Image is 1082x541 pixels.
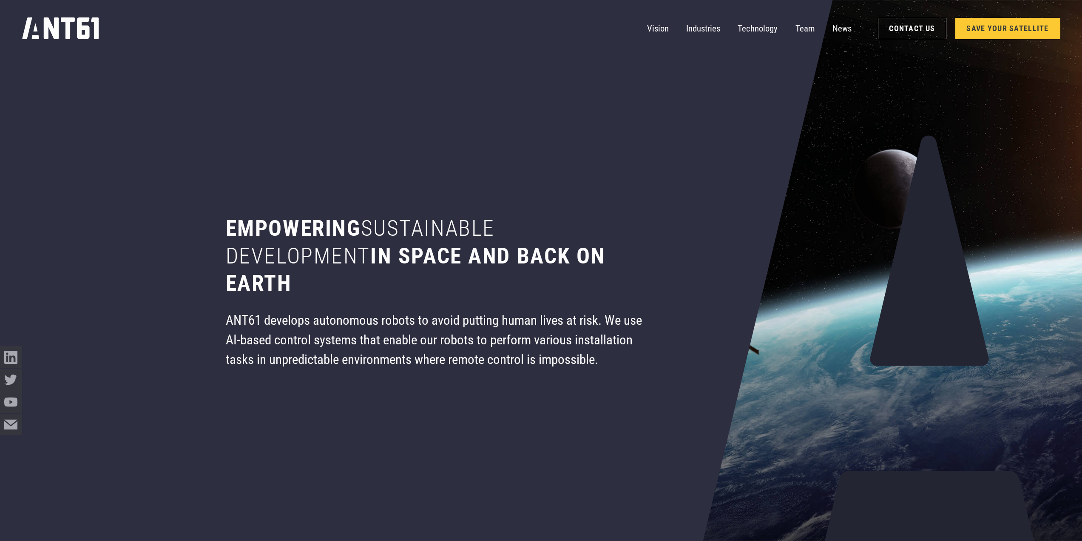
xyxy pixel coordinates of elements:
[226,215,495,269] span: sustainable development
[832,17,852,40] a: News
[878,18,946,39] a: Contact Us
[226,311,648,370] div: ANT61 develops autonomous robots to avoid putting human lives at risk. We use AI-based control sy...
[22,14,100,43] a: home
[226,215,648,297] h1: Empowering in space and back on earth
[738,17,778,40] a: Technology
[686,17,720,40] a: Industries
[647,17,669,40] a: Vision
[795,17,815,40] a: Team
[955,18,1060,39] a: SAVE YOUR SATELLITE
